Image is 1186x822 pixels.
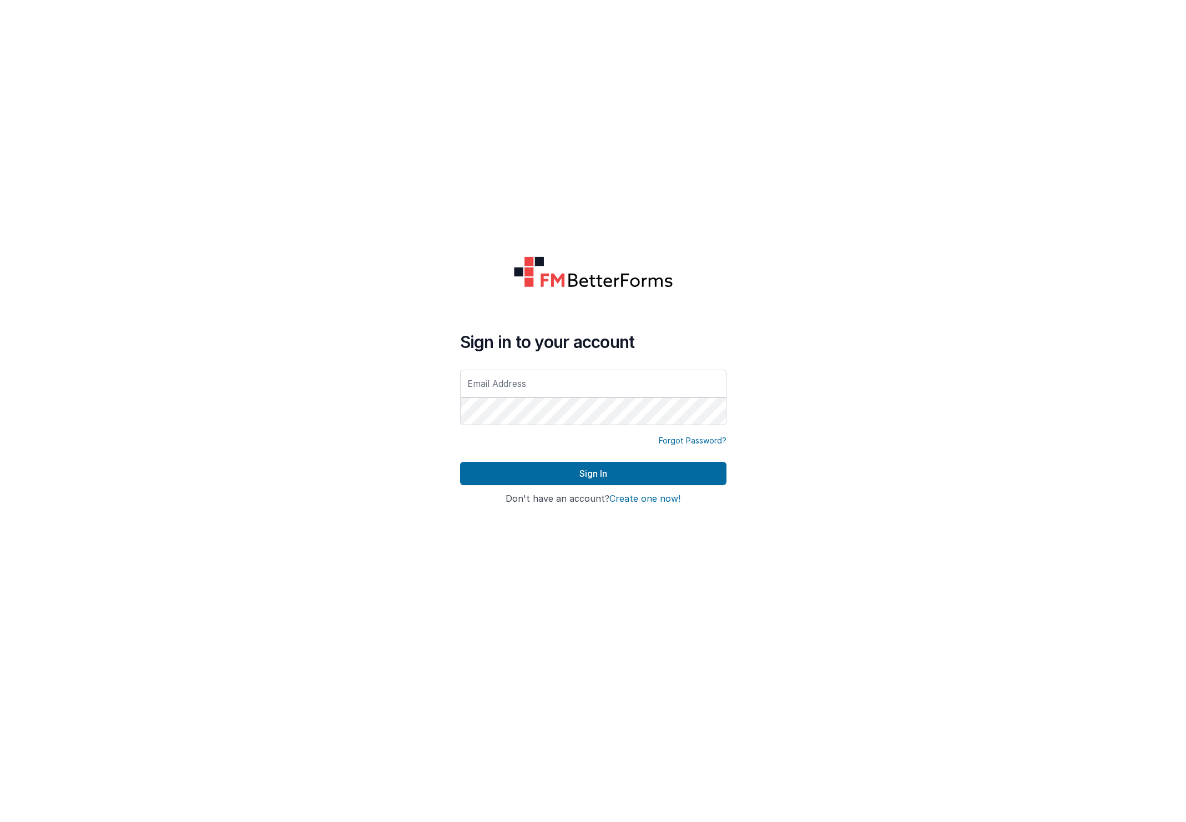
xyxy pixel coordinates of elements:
input: Email Address [460,370,726,397]
button: Sign In [460,462,726,485]
h4: Don't have an account? [460,494,726,504]
a: Forgot Password? [659,435,726,446]
h4: Sign in to your account [460,332,726,352]
button: Create one now! [609,494,680,504]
